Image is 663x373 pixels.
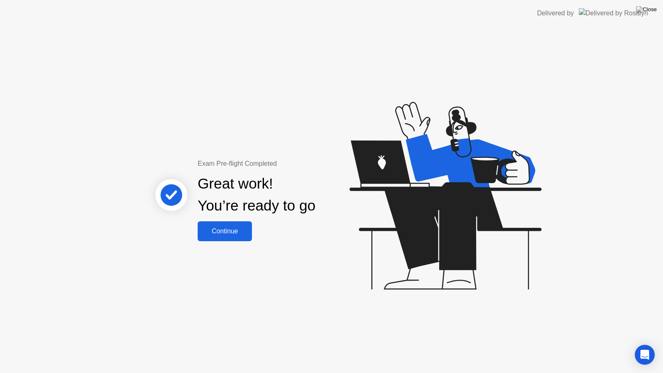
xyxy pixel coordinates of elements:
[636,6,657,13] img: Close
[198,173,315,217] div: Great work! You’re ready to go
[200,228,249,235] div: Continue
[198,221,252,241] button: Continue
[635,345,655,365] div: Open Intercom Messenger
[198,159,369,169] div: Exam Pre-flight Completed
[537,8,574,18] div: Delivered by
[579,8,648,18] img: Delivered by Rosalyn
